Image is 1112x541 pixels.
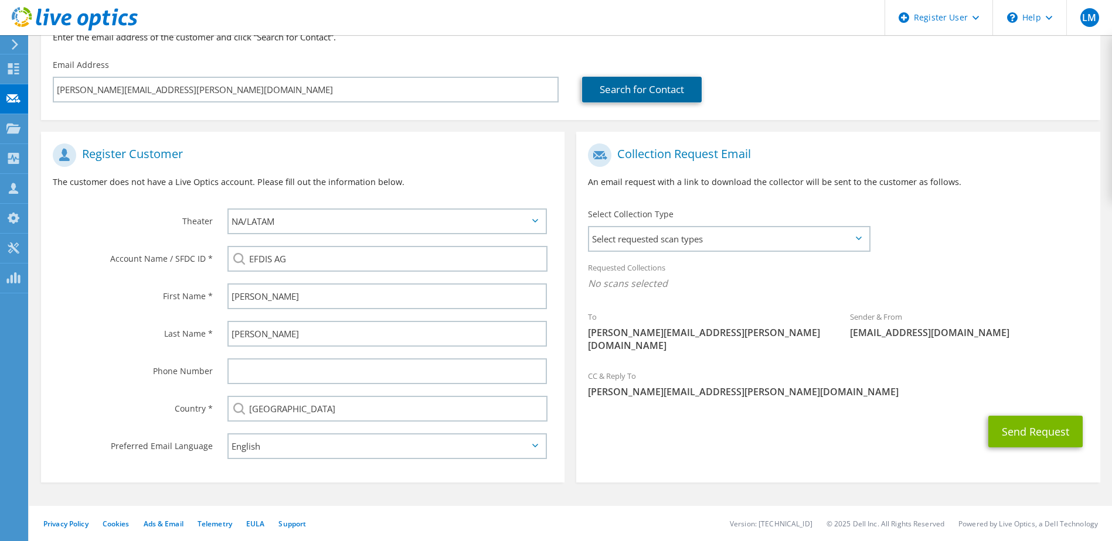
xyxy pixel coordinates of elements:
a: EULA [246,519,264,529]
a: Search for Contact [582,77,702,102]
a: Privacy Policy [43,519,89,529]
label: Account Name / SFDC ID * [53,246,213,265]
h3: Enter the email address of the customer and click “Search for Contact”. [53,30,1089,43]
li: © 2025 Dell Inc. All Rights Reserved [827,519,944,529]
h1: Collection Request Email [588,143,1082,167]
span: LM [1080,8,1099,27]
li: Version: [TECHNICAL_ID] [730,519,812,529]
span: [EMAIL_ADDRESS][DOMAIN_NAME] [850,326,1089,339]
label: Preferred Email Language [53,433,213,452]
label: Theater [53,208,213,227]
div: CC & Reply To [576,364,1100,404]
label: First Name * [53,283,213,302]
label: Phone Number [53,358,213,377]
div: To [576,304,838,358]
span: Select requested scan types [589,227,868,251]
a: Telemetry [198,519,232,529]
label: Select Collection Type [588,208,674,220]
p: An email request with a link to download the collector will be sent to the customer as follows. [588,176,1088,189]
span: [PERSON_NAME][EMAIL_ADDRESS][PERSON_NAME][DOMAIN_NAME] [588,326,827,352]
span: No scans selected [588,277,1088,290]
a: Cookies [103,519,130,529]
a: Support [278,519,306,529]
div: Requested Collections [576,255,1100,299]
svg: \n [1007,12,1018,23]
button: Send Request [988,416,1083,447]
p: The customer does not have a Live Optics account. Please fill out the information below. [53,176,553,189]
div: Sender & From [838,304,1100,345]
span: [PERSON_NAME][EMAIL_ADDRESS][PERSON_NAME][DOMAIN_NAME] [588,385,1088,398]
li: Powered by Live Optics, a Dell Technology [958,519,1098,529]
label: Email Address [53,59,109,71]
label: Country * [53,396,213,415]
a: Ads & Email [144,519,183,529]
label: Last Name * [53,321,213,340]
h1: Register Customer [53,143,547,167]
